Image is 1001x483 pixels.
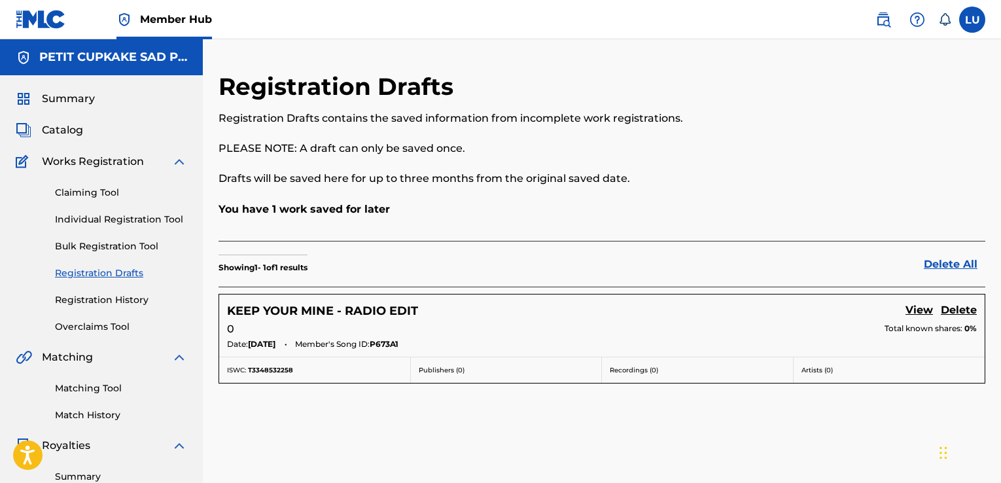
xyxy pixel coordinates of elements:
[219,202,985,217] p: You have 1 work saved for later
[16,91,95,107] a: SummarySummary
[219,111,809,126] p: Registration Drafts contains the saved information from incomplete work registrations.
[938,13,951,26] div: Notifications
[16,122,83,138] a: CatalogCatalog
[219,141,809,156] p: PLEASE NOTE: A draft can only be saved once.
[16,10,66,29] img: MLC Logo
[55,266,187,280] a: Registration Drafts
[55,293,187,307] a: Registration History
[936,420,1001,483] iframe: Chat Widget
[419,365,594,375] p: Publishers ( 0 )
[219,72,460,101] h2: Registration Drafts
[42,154,144,170] span: Works Registration
[55,213,187,226] a: Individual Registration Tool
[55,382,187,395] a: Matching Tool
[936,420,1001,483] div: Widget de chat
[941,302,977,320] a: Delete
[924,257,985,272] a: Delete All
[964,302,1001,407] iframe: Resource Center
[370,338,398,350] span: P673A1
[42,349,93,365] span: Matching
[227,338,248,350] span: Date:
[227,304,418,319] h5: KEEP YOUR MINE - RADIO EDIT
[885,323,964,334] span: Total known shares:
[219,171,809,187] p: Drafts will be saved here for up to three months from the original saved date.
[904,7,930,33] div: Help
[295,338,370,350] span: Member's Song ID:
[55,186,187,200] a: Claiming Tool
[16,349,32,365] img: Matching
[171,438,187,454] img: expand
[905,302,933,320] a: View
[55,320,187,334] a: Overclaims Tool
[227,321,977,337] div: 0
[870,7,896,33] a: Public Search
[55,240,187,253] a: Bulk Registration Tool
[171,349,187,365] img: expand
[55,408,187,422] a: Match History
[959,7,985,33] div: User Menu
[42,438,90,454] span: Royalties
[42,91,95,107] span: Summary
[610,365,785,375] p: Recordings ( 0 )
[16,438,31,454] img: Royalties
[140,12,212,27] span: Member Hub
[219,262,307,274] p: Showing 1 - 1 of 1 results
[16,50,31,65] img: Accounts
[227,366,246,374] span: ISWC:
[16,91,31,107] img: Summary
[16,154,33,170] img: Works Registration
[39,50,187,65] h5: PETIT CUPKAKE SAD PUBLISHING
[116,12,132,27] img: Top Rightsholder
[248,366,293,374] span: T3348532258
[801,365,977,375] p: Artists ( 0 )
[42,122,83,138] span: Catalog
[909,12,925,27] img: help
[940,433,947,473] div: Glisser
[16,122,31,138] img: Catalog
[248,338,275,350] span: [DATE]
[171,154,187,170] img: expand
[875,12,891,27] img: search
